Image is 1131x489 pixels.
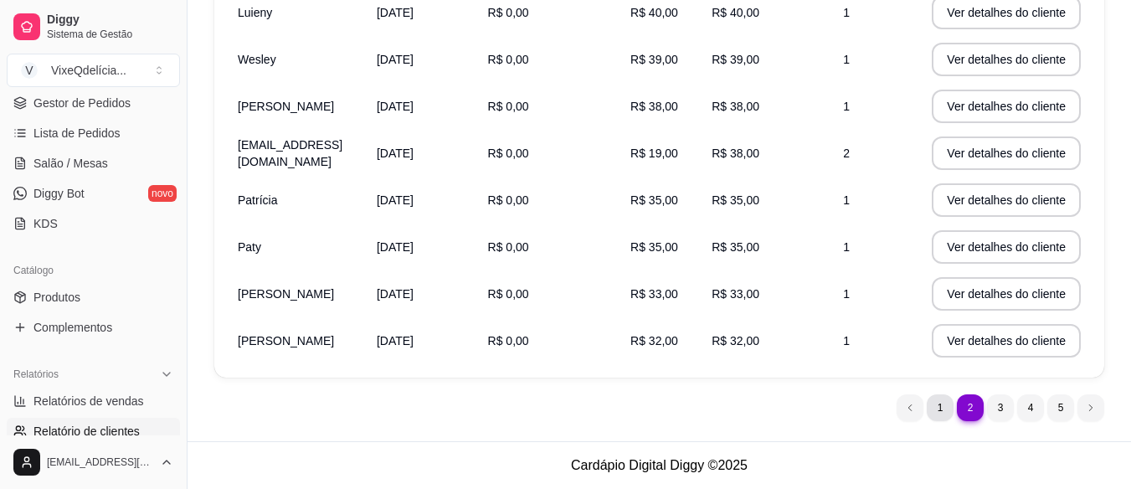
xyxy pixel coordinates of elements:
[488,287,529,301] span: R$ 0,00
[238,287,334,301] span: [PERSON_NAME]
[1047,394,1074,421] li: pagination item 5
[377,240,414,254] span: [DATE]
[630,53,678,66] span: R$ 39,00
[630,334,678,347] span: R$ 32,00
[238,334,334,347] span: [PERSON_NAME]
[488,147,529,160] span: R$ 0,00
[712,100,759,113] span: R$ 38,00
[932,230,1081,264] button: Ver detalhes do cliente
[47,13,173,28] span: Diggy
[843,193,850,207] span: 1
[712,334,759,347] span: R$ 32,00
[712,53,759,66] span: R$ 39,00
[33,95,131,111] span: Gestor de Pedidos
[7,210,180,237] a: KDS
[630,240,678,254] span: R$ 35,00
[957,394,984,421] li: pagination item 2 active
[238,240,261,254] span: Paty
[377,334,414,347] span: [DATE]
[712,147,759,160] span: R$ 38,00
[7,180,180,207] a: Diggy Botnovo
[843,100,850,113] span: 1
[1077,394,1104,421] li: next page button
[21,62,38,79] span: V
[927,394,954,421] li: pagination item 1
[188,441,1131,489] footer: Cardápio Digital Diggy © 2025
[7,284,180,311] a: Produtos
[843,6,850,19] span: 1
[377,193,414,207] span: [DATE]
[712,287,759,301] span: R$ 33,00
[843,240,850,254] span: 1
[888,386,1113,430] nav: pagination navigation
[33,289,80,306] span: Produtos
[843,287,850,301] span: 1
[238,53,276,66] span: Wesley
[377,147,414,160] span: [DATE]
[238,6,272,19] span: Luieny
[932,43,1081,76] button: Ver detalhes do cliente
[630,6,678,19] span: R$ 40,00
[33,215,58,232] span: KDS
[630,193,678,207] span: R$ 35,00
[932,183,1081,217] button: Ver detalhes do cliente
[712,193,759,207] span: R$ 35,00
[7,388,180,414] a: Relatórios de vendas
[51,62,126,79] div: VixeQdelícia ...
[1017,394,1044,421] li: pagination item 4
[33,423,140,440] span: Relatório de clientes
[630,287,678,301] span: R$ 33,00
[7,7,180,47] a: DiggySistema de Gestão
[712,240,759,254] span: R$ 35,00
[33,319,112,336] span: Complementos
[238,138,342,168] span: [EMAIL_ADDRESS][DOMAIN_NAME]
[377,287,414,301] span: [DATE]
[33,393,144,409] span: Relatórios de vendas
[47,28,173,41] span: Sistema de Gestão
[7,120,180,147] a: Lista de Pedidos
[712,6,759,19] span: R$ 40,00
[47,456,153,469] span: [EMAIL_ADDRESS][DOMAIN_NAME]
[7,314,180,341] a: Complementos
[932,277,1081,311] button: Ver detalhes do cliente
[932,324,1081,358] button: Ver detalhes do cliente
[377,100,414,113] span: [DATE]
[843,334,850,347] span: 1
[488,6,529,19] span: R$ 0,00
[377,6,414,19] span: [DATE]
[7,54,180,87] button: Select a team
[7,150,180,177] a: Salão / Mesas
[377,53,414,66] span: [DATE]
[7,442,180,482] button: [EMAIL_ADDRESS][DOMAIN_NAME]
[238,100,334,113] span: [PERSON_NAME]
[987,394,1014,421] li: pagination item 3
[488,193,529,207] span: R$ 0,00
[843,147,850,160] span: 2
[630,147,678,160] span: R$ 19,00
[932,90,1081,123] button: Ver detalhes do cliente
[488,240,529,254] span: R$ 0,00
[630,100,678,113] span: R$ 38,00
[7,257,180,284] div: Catálogo
[932,136,1081,170] button: Ver detalhes do cliente
[843,53,850,66] span: 1
[488,53,529,66] span: R$ 0,00
[7,418,180,445] a: Relatório de clientes
[33,125,121,142] span: Lista de Pedidos
[488,100,529,113] span: R$ 0,00
[7,90,180,116] a: Gestor de Pedidos
[13,368,59,381] span: Relatórios
[33,185,85,202] span: Diggy Bot
[488,334,529,347] span: R$ 0,00
[33,155,108,172] span: Salão / Mesas
[238,193,277,207] span: Patrícia
[897,394,923,421] li: previous page button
